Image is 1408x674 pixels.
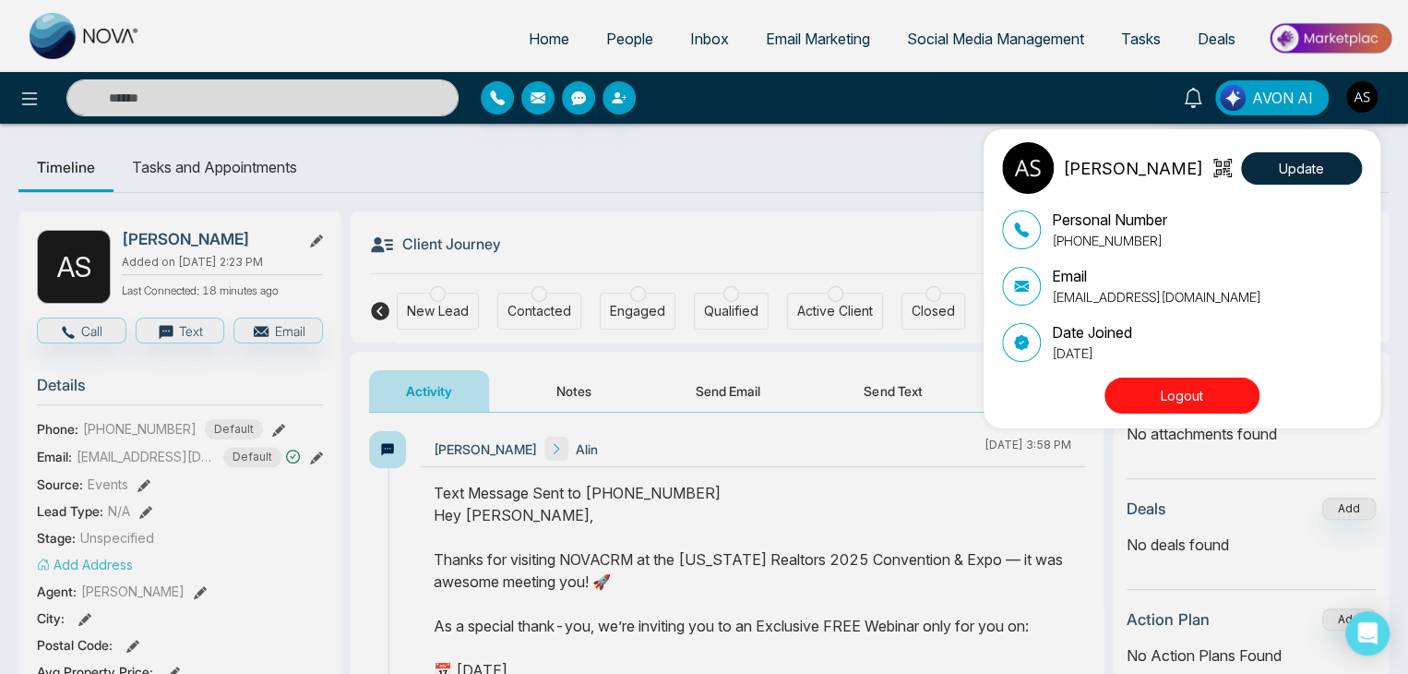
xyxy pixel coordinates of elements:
[1052,343,1132,363] p: [DATE]
[1052,209,1167,231] p: Personal Number
[1052,321,1132,343] p: Date Joined
[1104,378,1259,414] button: Logout
[1052,265,1261,287] p: Email
[1063,156,1203,181] p: [PERSON_NAME]
[1052,287,1261,307] p: [EMAIL_ADDRESS][DOMAIN_NAME]
[1241,152,1362,185] button: Update
[1345,611,1390,656] div: Open Intercom Messenger
[1052,231,1167,250] p: [PHONE_NUMBER]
